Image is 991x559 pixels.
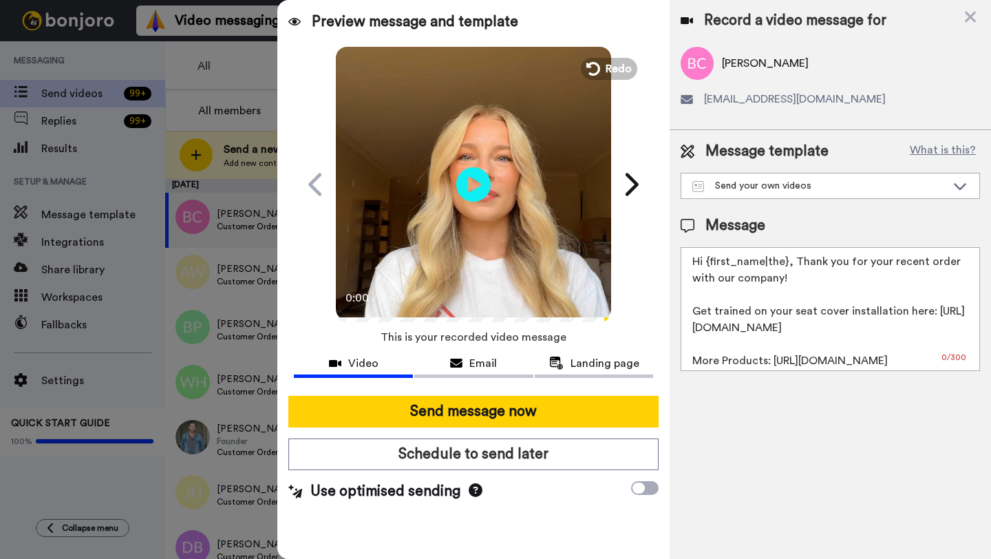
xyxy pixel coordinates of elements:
[692,179,946,193] div: Send your own videos
[348,355,379,372] span: Video
[381,322,566,352] span: This is your recorded video message
[380,290,404,306] span: 0:46
[288,396,659,428] button: Send message now
[692,181,704,192] img: Message-temps.svg
[469,355,497,372] span: Email
[705,141,829,162] span: Message template
[681,247,980,371] textarea: Hi {first_name|the}, Thank you for your recent order with our company! Get trained on your seat c...
[571,355,639,372] span: Landing page
[372,290,377,306] span: /
[704,91,886,107] span: [EMAIL_ADDRESS][DOMAIN_NAME]
[906,141,980,162] button: What is this?
[345,290,370,306] span: 0:00
[310,481,460,502] span: Use optimised sending
[705,215,765,236] span: Message
[288,439,659,470] button: Schedule to send later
